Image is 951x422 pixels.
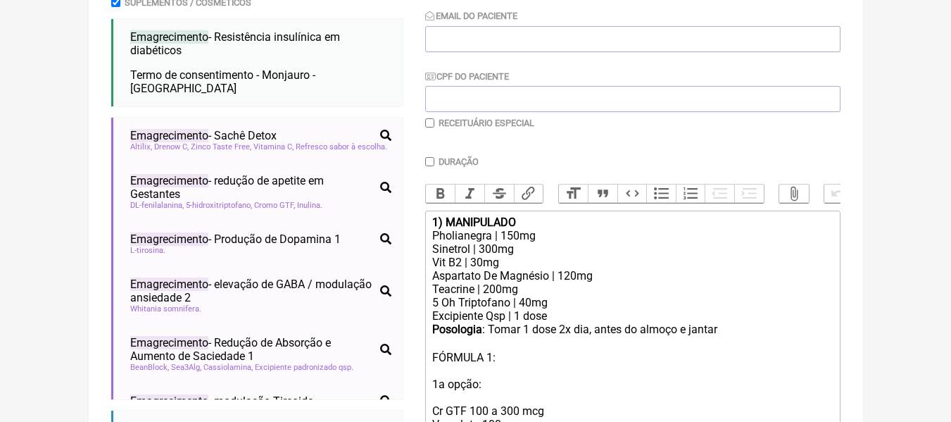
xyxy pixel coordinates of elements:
[824,185,854,203] button: Undo
[254,201,295,210] span: Cromo GTF
[588,185,617,203] button: Quote
[484,185,514,203] button: Strikethrough
[439,156,479,167] label: Duração
[432,323,832,351] div: : Tomar 1 dose 2x dia, antes do almoço e jantar ㅤ
[130,278,374,304] span: - elevação de GABA / modulação ansiedade 2
[130,395,313,408] span: - modulação Tireoide
[559,185,588,203] button: Heading
[130,278,208,291] span: Emagrecimento
[617,185,647,203] button: Code
[432,229,832,242] div: Pholianegra | 150mg
[191,142,251,151] span: Zinco Taste Free
[425,11,518,21] label: Email do Paciente
[154,142,189,151] span: Drenow C
[646,185,676,203] button: Bullets
[455,185,484,203] button: Italic
[296,142,387,151] span: Refresco sabor à escolha
[432,283,832,296] div: Teacrine | 200mg
[734,185,764,203] button: Increase Level
[130,30,208,44] span: Emagrecimento
[676,185,705,203] button: Numbers
[130,142,152,151] span: Altilix
[779,185,809,203] button: Attach Files
[130,395,208,408] span: Emagrecimento
[514,185,543,203] button: Link
[130,246,165,255] span: L-tirosina
[130,336,208,349] span: Emagrecimento
[432,216,516,229] strong: 1) MANIPULADO
[130,232,208,246] span: Emagrecimento
[439,118,534,128] label: Receituário Especial
[186,201,252,210] span: 5-hidroxitriptofano
[432,296,832,309] div: 5 Oh Triptofano | 40mg
[432,309,832,323] div: Excipiente Qsp | 1 dose
[130,68,315,95] span: Termo de consentimento - Monjauro - [GEOGRAPHIC_DATA]
[432,323,482,336] strong: Posologia
[253,142,294,151] span: Vitamina C
[432,256,832,269] div: Vit B2 | 30mg
[130,129,277,142] span: - Sachê Detox
[130,174,208,187] span: Emagrecimento
[255,363,353,372] span: Excipiente padronizado qsp
[130,232,341,246] span: - Produção de Dopamina 1
[297,201,322,210] span: Inulina
[432,269,832,283] div: Aspartato De Magnésio | 120mg
[425,71,510,82] label: CPF do Paciente
[203,363,253,372] span: Cassiolamina
[130,129,208,142] span: Emagrecimento
[130,363,169,372] span: BeanBlock
[171,363,201,372] span: Sea3Alg
[432,242,832,256] div: Sinetrol | 300mg
[130,336,374,363] span: - Redução de Absorção e Aumento de Saciedade 1
[426,185,455,203] button: Bold
[130,30,340,57] span: - Resistência insulínica em diabéticos
[705,185,734,203] button: Decrease Level
[130,304,201,314] span: Whitania somnifera
[130,201,184,210] span: DL-fenilalanina
[130,174,374,201] span: - redução de apetite em Gestantes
